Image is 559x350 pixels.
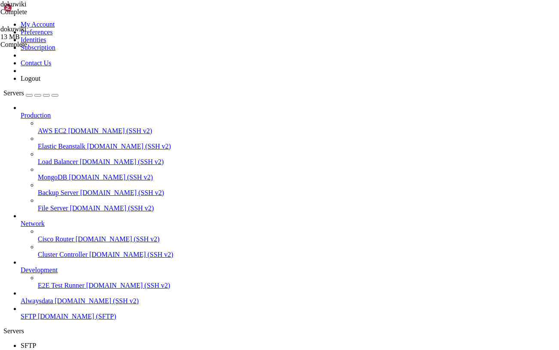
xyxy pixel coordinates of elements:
span: dokuwiki [0,0,26,8]
span: dokuwiki [0,25,26,33]
div: Complete [0,41,86,49]
div: 13 MB [0,33,86,41]
span: dokuwiki [0,25,86,41]
div: Complete [0,8,86,16]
